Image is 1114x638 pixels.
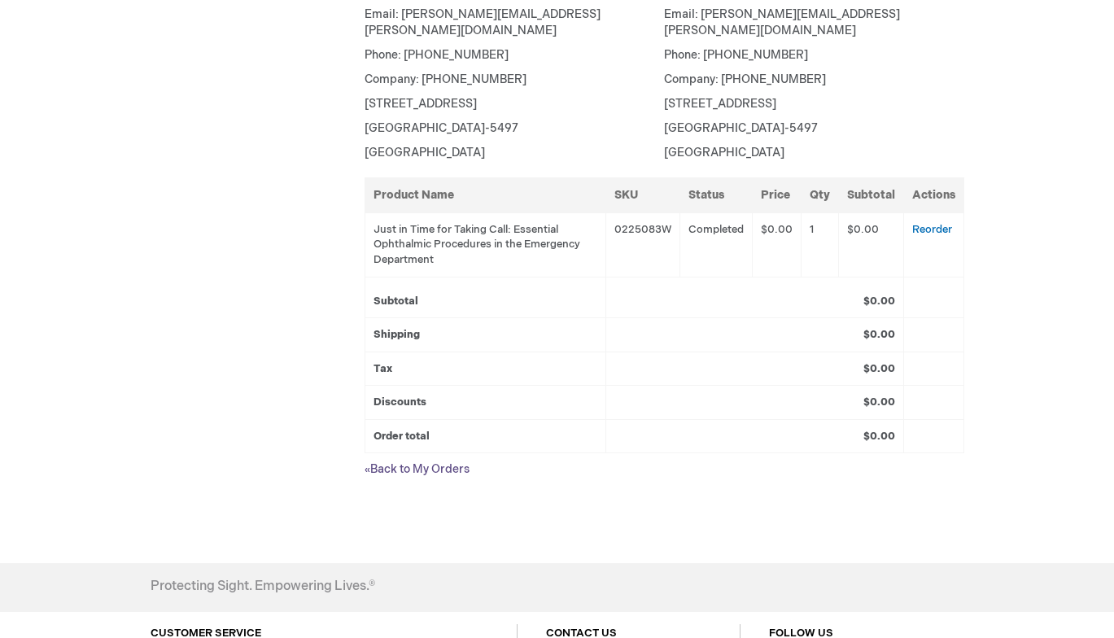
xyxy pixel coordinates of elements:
[664,72,826,86] span: Company: [PHONE_NUMBER]
[664,48,808,62] span: Phone: [PHONE_NUMBER]
[863,362,895,375] strong: $0.00
[838,177,903,212] th: Subtotal
[365,212,605,277] td: Just in Time for Taking Call: Essential Ophthalmic Procedures in the Emergency Department
[374,430,430,443] strong: Order total
[605,212,679,277] td: 0225083W
[365,146,485,159] span: [GEOGRAPHIC_DATA]
[374,328,420,341] strong: Shipping
[374,295,418,308] strong: Subtotal
[863,395,895,409] strong: $0.00
[365,464,370,476] small: «
[365,121,518,135] span: [GEOGRAPHIC_DATA]-5497
[801,177,838,212] th: Qty
[912,223,952,236] a: Reorder
[679,212,752,277] td: Completed
[365,177,605,212] th: Product Name
[903,177,963,212] th: Actions
[664,146,784,159] span: [GEOGRAPHIC_DATA]
[151,579,375,594] h4: Protecting Sight. Empowering Lives.®
[801,212,838,277] td: 1
[605,177,679,212] th: SKU
[838,212,903,277] td: $0.00
[664,121,818,135] span: [GEOGRAPHIC_DATA]-5497
[374,362,392,375] strong: Tax
[374,395,426,409] strong: Discounts
[365,48,509,62] span: Phone: [PHONE_NUMBER]
[752,212,801,277] td: $0.00
[664,7,900,37] span: Email: [PERSON_NAME][EMAIL_ADDRESS][PERSON_NAME][DOMAIN_NAME]
[863,430,895,443] strong: $0.00
[365,7,601,37] span: Email: [PERSON_NAME][EMAIL_ADDRESS][PERSON_NAME][DOMAIN_NAME]
[365,97,477,111] span: [STREET_ADDRESS]
[863,295,895,308] strong: $0.00
[752,177,801,212] th: Price
[863,328,895,341] strong: $0.00
[365,462,470,476] a: «Back to My Orders
[679,177,752,212] th: Status
[365,72,526,86] span: Company: [PHONE_NUMBER]
[664,97,776,111] span: [STREET_ADDRESS]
